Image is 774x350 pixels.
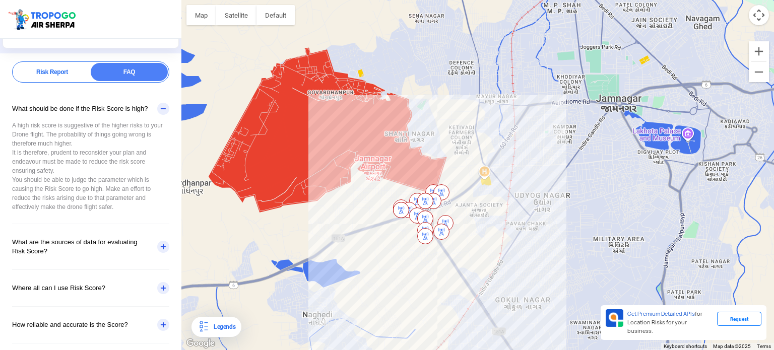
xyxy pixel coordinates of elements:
[14,63,91,81] div: Risk Report
[91,63,168,81] div: FAQ
[198,321,210,333] img: Legends
[184,337,217,350] a: Open this area in Google Maps (opens a new window)
[12,307,169,343] div: How reliable and accurate is the Score?
[12,91,169,127] div: What should be done if the Risk Score is high?
[186,5,216,25] button: Show street map
[717,312,761,326] div: Request
[216,5,256,25] button: Show satellite imagery
[12,224,169,269] div: What are the sources of data for evaluating Risk Score?
[749,41,769,61] button: Zoom in
[749,62,769,82] button: Zoom out
[623,309,717,336] div: for Location Risks for your business.
[12,270,169,306] div: Where all can I use Risk Score?
[713,343,751,349] span: Map data ©2025
[184,337,217,350] img: Google
[757,343,771,349] a: Terms
[606,309,623,327] img: Premium APIs
[664,343,707,350] button: Keyboard shortcuts
[210,321,235,333] div: Legends
[627,310,695,317] span: Get Premium Detailed APIs
[8,8,79,31] img: ic_tgdronemaps.svg
[749,5,769,25] button: Map camera controls
[12,121,169,224] div: A high risk score is suggestive of the higher risks to your Drone flight. The probability of thin...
